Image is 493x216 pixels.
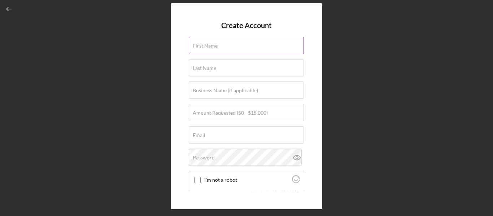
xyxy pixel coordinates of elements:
[193,65,216,71] label: Last Name
[193,132,205,138] label: Email
[292,178,300,184] a: Visit Altcha.org
[204,177,290,183] label: I'm not a robot
[193,155,215,160] label: Password
[193,110,268,116] label: Amount Requested ($0 - $15,000)
[221,21,272,30] h4: Create Account
[252,190,300,195] div: Protected by
[193,43,218,49] label: First Name
[280,189,300,195] a: Visit Altcha.org
[193,88,258,93] label: Business Name (if applicable)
